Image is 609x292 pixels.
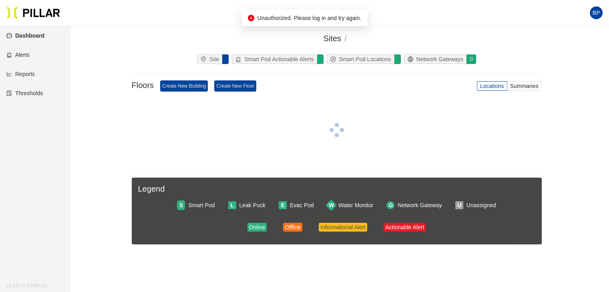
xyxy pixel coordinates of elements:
[6,71,35,77] a: line-chartReports
[248,15,254,21] span: close-circle
[239,201,265,210] div: Leak Puck
[179,201,183,210] span: S
[138,184,535,194] h3: Legend
[398,201,442,210] div: Network Gateway
[281,201,285,210] span: E
[188,201,215,210] div: Smart Pod
[385,223,424,232] div: Actionable Alert
[480,83,504,89] span: Locations
[330,56,339,62] span: compass
[6,32,44,39] a: dashboardDashboard
[290,201,314,210] div: Evac Pod
[593,6,600,19] span: BP
[132,80,154,92] h3: Floors
[6,6,60,19] img: Pillar Technologies
[457,201,461,210] span: U
[466,201,496,210] div: Unassigned
[214,80,256,92] a: Create New Floor
[197,55,222,64] div: Site
[329,201,334,210] span: W
[231,201,234,210] span: L
[408,56,416,62] span: global
[404,55,466,64] div: Network Gateways
[323,34,341,43] span: Sites
[338,201,373,210] div: Water Monitor
[320,223,366,232] div: Informational Alert
[344,34,347,43] span: /
[249,223,265,232] div: Online
[232,55,317,64] div: Smart Pod Actionable Alerts
[510,83,539,89] span: Summaries
[6,52,30,58] a: alertAlerts
[257,15,362,21] span: Unauthorized. Please log in and try again.
[6,90,43,96] a: exceptionThresholds
[388,201,393,210] span: G
[230,54,325,64] a: alertSmart Pod Actionable Alerts
[327,55,394,64] div: Smart Pod Locations
[235,56,244,62] span: alert
[201,56,209,62] span: environment
[160,80,208,92] a: Create New Building
[466,54,476,64] div: 0
[285,223,301,232] div: Offline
